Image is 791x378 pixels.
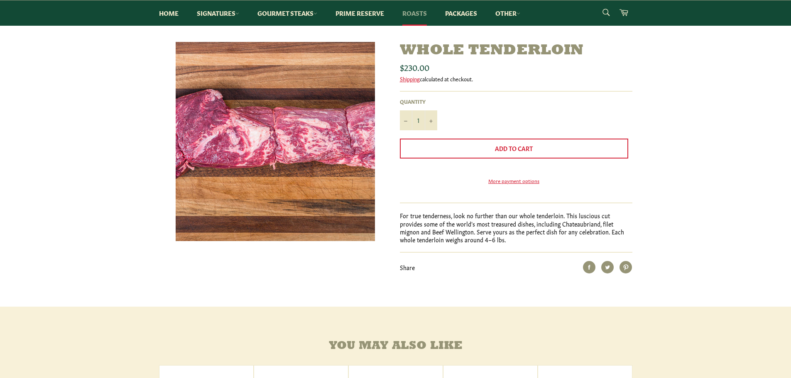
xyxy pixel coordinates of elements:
[176,42,375,241] img: Whole Tenderloin
[425,110,437,130] button: Increase item quantity by one
[400,139,628,159] button: Add to Cart
[249,0,326,26] a: Gourmet Steaks
[400,212,632,244] p: For true tenderness, look no further than our whole tenderloin. This luscious cut provides some o...
[400,42,632,60] h1: Whole Tenderloin
[159,340,632,353] h4: You may also like
[437,0,485,26] a: Packages
[400,98,437,105] label: Quantity
[400,263,415,271] span: Share
[400,75,632,83] div: calculated at checkout.
[394,0,435,26] a: Roasts
[400,177,628,184] a: More payment options
[327,0,392,26] a: Prime Reserve
[151,0,187,26] a: Home
[400,110,412,130] button: Reduce item quantity by one
[400,75,420,83] a: Shipping
[495,144,533,152] span: Add to Cart
[189,0,247,26] a: Signatures
[400,61,429,73] span: $230.00
[487,0,529,26] a: Other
